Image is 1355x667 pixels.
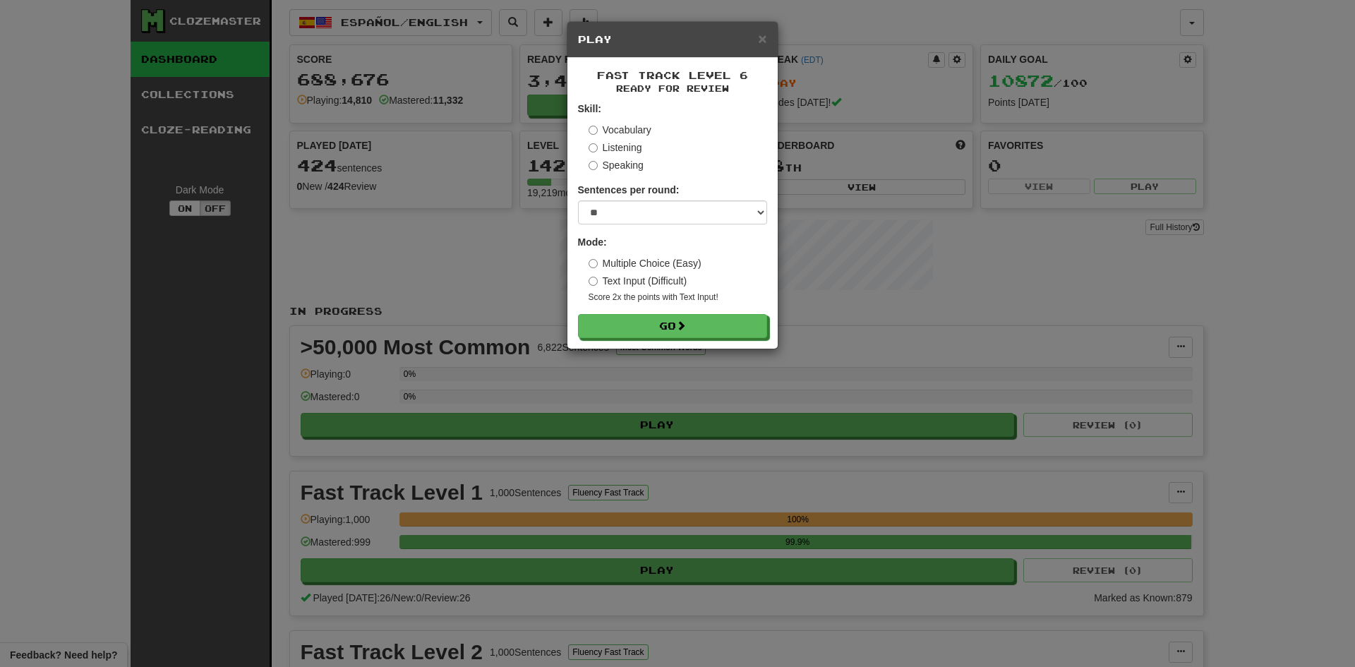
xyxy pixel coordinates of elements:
span: × [758,30,766,47]
h5: Play [578,32,767,47]
label: Multiple Choice (Easy) [589,256,701,270]
label: Listening [589,140,642,155]
label: Text Input (Difficult) [589,274,687,288]
strong: Skill: [578,103,601,114]
input: Text Input (Difficult) [589,277,598,286]
strong: Mode: [578,236,607,248]
small: Ready for Review [578,83,767,95]
button: Close [758,31,766,46]
input: Listening [589,143,598,152]
label: Vocabulary [589,123,651,137]
button: Go [578,314,767,338]
span: Fast Track Level 6 [597,69,748,81]
input: Vocabulary [589,126,598,135]
label: Sentences per round: [578,183,680,197]
input: Multiple Choice (Easy) [589,259,598,268]
label: Speaking [589,158,644,172]
small: Score 2x the points with Text Input ! [589,292,767,304]
input: Speaking [589,161,598,170]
